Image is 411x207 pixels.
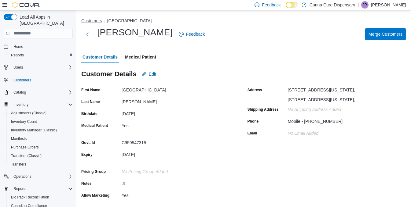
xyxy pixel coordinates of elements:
[369,31,402,37] span: Merge Customers
[11,64,73,71] span: Users
[13,90,26,95] span: Catalog
[371,1,406,9] p: [PERSON_NAME]
[6,152,75,160] button: Transfers (Classic)
[1,172,75,181] button: Operations
[11,101,73,108] span: Inventory
[288,128,319,136] div: No Email added
[12,2,40,8] img: Cova
[288,105,370,112] div: No Shipping Address added
[97,26,173,38] h1: [PERSON_NAME]
[361,1,369,9] div: James Pasmore
[288,85,355,92] div: [STREET_ADDRESS][US_STATE],
[1,42,75,51] button: Home
[6,117,75,126] button: Inventory Count
[1,75,75,84] button: Customers
[9,194,73,201] span: BioTrack Reconciliation
[11,111,46,116] span: Adjustments (Classic)
[81,111,97,116] label: Birthdate
[9,194,52,201] a: BioTrack Reconciliation
[13,44,23,49] span: Home
[9,135,29,142] a: Manifests
[17,14,73,26] span: Load All Apps in [GEOGRAPHIC_DATA]
[81,28,94,40] button: Next
[248,107,279,112] label: Shipping Address
[11,53,24,58] span: Reports
[81,140,95,145] label: Govt. Id
[11,43,26,50] a: Home
[1,63,75,72] button: Users
[288,95,355,102] div: [STREET_ADDRESS][US_STATE],
[11,119,37,124] span: Inventory Count
[9,52,73,59] span: Reports
[81,18,102,23] button: Customers
[310,1,355,9] p: Canna Cure Dispensary
[286,2,299,8] input: Dark Mode
[122,85,204,92] div: [GEOGRAPHIC_DATA]
[9,161,73,168] span: Transfers
[11,195,49,200] span: BioTrack Reconciliation
[81,123,108,128] label: Medical Patient
[11,128,57,133] span: Inventory Manager (Classic)
[6,51,75,59] button: Reports
[9,152,73,159] span: Transfers (Classic)
[81,181,91,186] label: Notes
[11,153,42,158] span: Transfers (Classic)
[11,145,39,150] span: Purchase Orders
[1,100,75,109] button: Inventory
[6,126,75,134] button: Inventory Manager (Classic)
[9,144,41,151] a: Purchase Orders
[11,173,34,180] button: Operations
[81,169,106,174] label: Pricing Group
[122,97,204,104] div: [PERSON_NAME]
[122,191,204,198] div: Yes
[248,87,262,92] label: Address
[83,51,118,63] span: Customer Details
[6,160,75,169] button: Transfers
[107,18,152,23] button: [GEOGRAPHIC_DATA]
[9,52,26,59] a: Reports
[9,152,44,159] a: Transfers (Classic)
[11,89,28,96] button: Catalog
[6,143,75,152] button: Purchase Orders
[13,102,28,107] span: Inventory
[1,88,75,97] button: Catalog
[122,179,204,186] div: Jt
[81,152,93,157] label: Expiry
[139,68,159,80] button: Edit
[6,134,75,143] button: Manifests
[9,144,73,151] span: Purchase Orders
[11,64,25,71] button: Users
[122,109,204,116] div: [DATE]
[13,78,31,83] span: Customers
[81,70,137,78] h3: Customer Details
[9,127,73,134] span: Inventory Manager (Classic)
[288,116,343,124] div: Mobile - [PHONE_NUMBER]
[262,2,281,8] span: Feedback
[13,65,23,70] span: Users
[11,185,29,192] button: Reports
[13,174,31,179] span: Operations
[81,193,109,198] label: Allow Marketing
[122,167,204,174] div: No Pricing Group Added
[122,121,204,128] div: Yes
[122,138,204,145] div: C959547315
[186,31,205,37] span: Feedback
[9,118,73,125] span: Inventory Count
[11,162,26,167] span: Transfers
[122,150,204,157] div: [DATE]
[149,71,156,77] span: Edit
[358,1,359,9] p: |
[11,77,34,84] a: Customers
[6,109,75,117] button: Adjustments (Classic)
[11,76,73,84] span: Customers
[11,136,27,141] span: Manifests
[1,184,75,193] button: Reports
[9,135,73,142] span: Manifests
[9,109,73,117] span: Adjustments (Classic)
[11,185,73,192] span: Reports
[176,28,207,40] a: Feedback
[9,127,59,134] a: Inventory Manager (Classic)
[9,161,29,168] a: Transfers
[13,186,26,191] span: Reports
[363,1,367,9] span: JP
